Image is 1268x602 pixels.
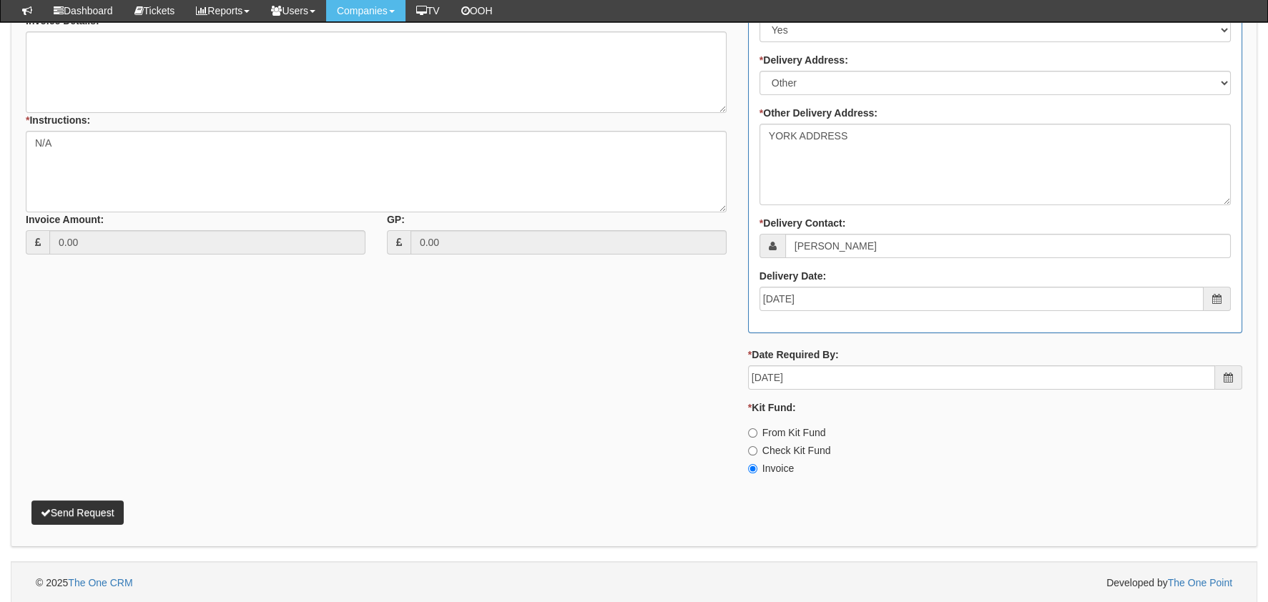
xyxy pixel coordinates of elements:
[748,347,839,362] label: Date Required By:
[748,400,796,415] label: Kit Fund:
[748,461,794,475] label: Invoice
[760,53,848,67] label: Delivery Address:
[36,577,133,588] span: © 2025
[26,212,104,227] label: Invoice Amount:
[760,269,826,283] label: Delivery Date:
[31,500,124,525] button: Send Request
[1106,576,1232,590] span: Developed by
[387,212,405,227] label: GP:
[748,464,757,473] input: Invoice
[748,428,757,438] input: From Kit Fund
[760,216,846,230] label: Delivery Contact:
[760,106,878,120] label: Other Delivery Address:
[748,443,831,458] label: Check Kit Fund
[68,577,132,588] a: The One CRM
[26,113,90,127] label: Instructions:
[748,446,757,455] input: Check Kit Fund
[1168,577,1232,588] a: The One Point
[748,425,826,440] label: From Kit Fund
